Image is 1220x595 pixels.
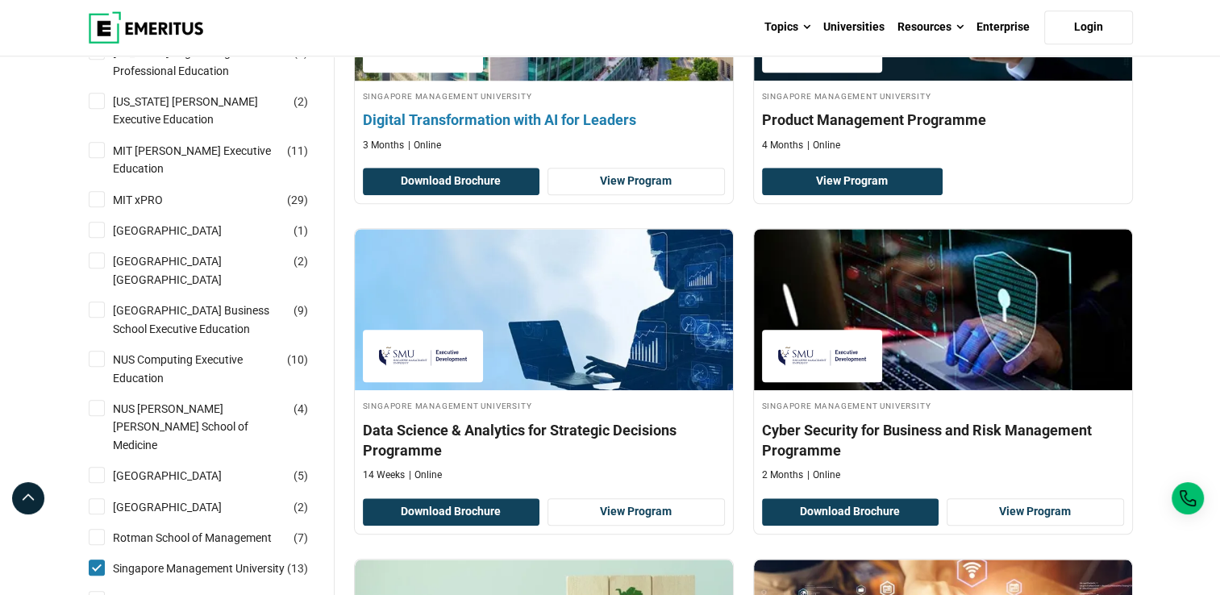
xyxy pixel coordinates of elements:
a: NUS [PERSON_NAME] [PERSON_NAME] School of Medicine [113,400,319,454]
a: View Program [947,498,1124,526]
a: Data Science and Analytics Course by Singapore Management University - Singapore Management Unive... [355,229,733,490]
p: 3 Months [363,139,404,152]
span: ( ) [294,529,308,547]
a: MIT [PERSON_NAME] Executive Education [113,142,319,178]
span: ( ) [294,467,308,485]
a: [GEOGRAPHIC_DATA] [113,467,254,485]
p: Online [409,468,442,482]
h4: Singapore Management University [363,89,725,102]
h4: Singapore Management University [762,89,1124,102]
img: Data Science & Analytics for Strategic Decisions Programme | Online Data Science and Analytics Co... [355,229,733,390]
button: Download Brochure [762,498,939,526]
span: 29 [291,193,304,206]
a: View Program [548,168,725,195]
span: 9 [298,304,304,317]
button: Download Brochure [363,168,540,195]
a: [GEOGRAPHIC_DATA] [GEOGRAPHIC_DATA] [113,252,319,289]
img: Singapore Management University [371,338,476,374]
a: NUS Computing Executive Education [113,351,319,387]
span: ( ) [287,351,308,368]
h4: Product Management Programme [762,110,1124,130]
p: Online [807,468,840,482]
a: Rotman School of Management [113,529,304,547]
span: 11 [291,144,304,157]
h4: Data Science & Analytics for Strategic Decisions Programme [363,420,725,460]
span: 10 [291,353,304,366]
a: [GEOGRAPHIC_DATA] [113,222,254,239]
a: View Program [548,498,725,526]
span: 7 [298,531,304,544]
a: Login [1044,10,1133,44]
a: [US_STATE] [PERSON_NAME] Executive Education [113,93,319,129]
span: ( ) [287,560,308,577]
p: 14 Weeks [363,468,405,482]
button: Download Brochure [363,498,540,526]
a: View Program [762,168,943,195]
span: 2 [298,255,304,268]
span: 4 [298,402,304,415]
a: Technology Course by Singapore Management University - Singapore Management University Singapore ... [754,229,1132,490]
span: 2 [298,501,304,514]
span: 2 [298,95,304,108]
h4: Singapore Management University [762,398,1124,412]
img: Singapore Management University [770,338,875,374]
span: ( ) [287,142,308,160]
span: ( ) [294,93,308,110]
a: [GEOGRAPHIC_DATA] Business School Executive Education [113,302,319,338]
span: ( ) [294,222,308,239]
h4: Singapore Management University [363,398,725,412]
span: ( ) [294,498,308,516]
img: Cyber Security for Business and Risk Management Programme | Online Technology Course [754,229,1132,390]
h4: Cyber Security for Business and Risk Management Programme [762,420,1124,460]
a: [US_STATE] Engineering Professional Education [113,44,319,80]
a: [GEOGRAPHIC_DATA] [113,498,254,516]
p: Online [807,139,840,152]
span: 13 [291,562,304,575]
span: ( ) [294,400,308,418]
p: Online [408,139,441,152]
h4: Digital Transformation with AI for Leaders [363,110,725,130]
span: 5 [298,469,304,482]
span: ( ) [294,252,308,270]
span: ( ) [287,191,308,209]
p: 4 Months [762,139,803,152]
p: 2 Months [762,468,803,482]
span: 1 [298,224,304,237]
span: ( ) [294,302,308,319]
a: Singapore Management University [113,560,317,577]
a: MIT xPRO [113,191,195,209]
